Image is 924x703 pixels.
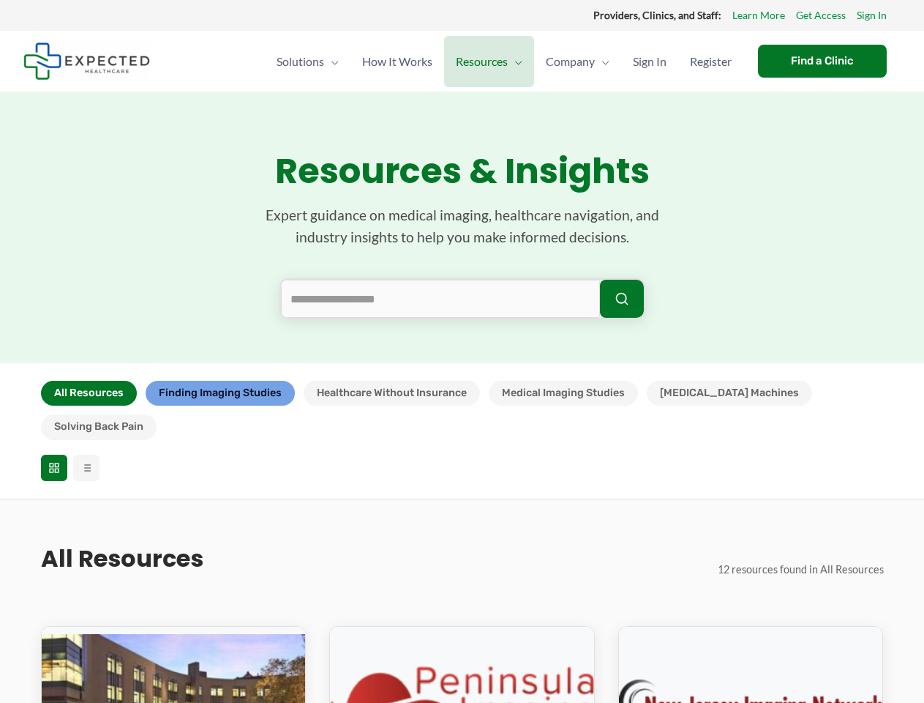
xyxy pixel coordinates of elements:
[41,381,137,406] button: All Resources
[633,36,666,87] span: Sign In
[534,36,621,87] a: CompanyMenu Toggle
[304,381,480,406] button: Healthcare Without Insurance
[678,36,743,87] a: Register
[857,6,887,25] a: Sign In
[690,36,732,87] span: Register
[350,36,444,87] a: How It Works
[718,563,884,576] span: 12 resources found in All Resources
[23,42,150,80] img: Expected Healthcare Logo - side, dark font, small
[508,36,522,87] span: Menu Toggle
[265,36,743,87] nav: Primary Site Navigation
[146,381,295,406] button: Finding Imaging Studies
[444,36,534,87] a: ResourcesMenu Toggle
[621,36,678,87] a: Sign In
[593,9,721,21] strong: Providers, Clinics, and Staff:
[362,36,432,87] span: How It Works
[41,150,884,193] h1: Resources & Insights
[277,36,324,87] span: Solutions
[243,204,682,249] p: Expert guidance on medical imaging, healthcare navigation, and industry insights to help you make...
[324,36,339,87] span: Menu Toggle
[265,36,350,87] a: SolutionsMenu Toggle
[456,36,508,87] span: Resources
[41,543,203,574] h2: All Resources
[595,36,609,87] span: Menu Toggle
[41,414,157,439] button: Solving Back Pain
[732,6,785,25] a: Learn More
[647,381,812,406] button: [MEDICAL_DATA] Machines
[546,36,595,87] span: Company
[796,6,846,25] a: Get Access
[489,381,638,406] button: Medical Imaging Studies
[758,45,887,78] a: Find a Clinic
